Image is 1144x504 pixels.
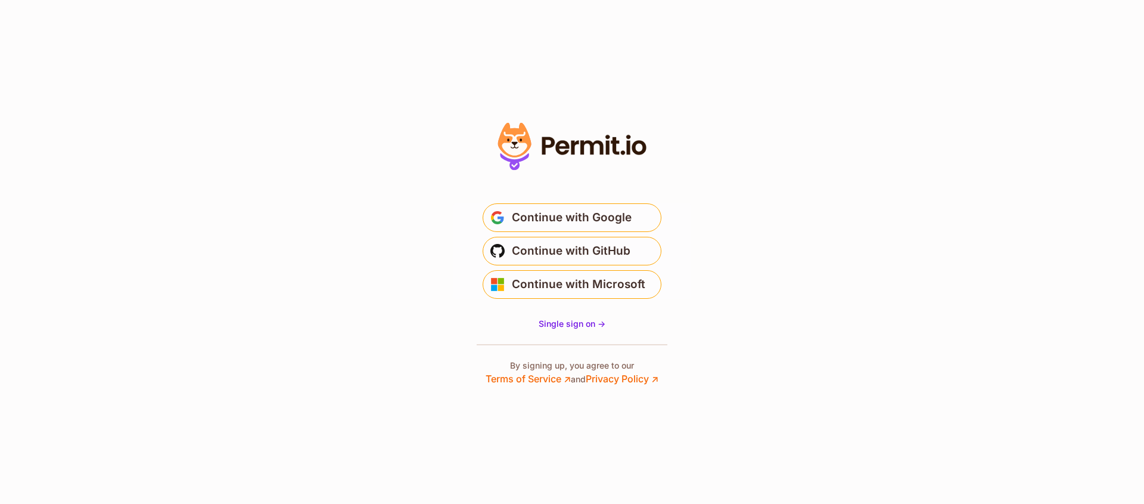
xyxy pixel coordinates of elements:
[512,208,632,227] span: Continue with Google
[486,360,658,386] p: By signing up, you agree to our and
[483,270,661,299] button: Continue with Microsoft
[483,203,661,232] button: Continue with Google
[539,319,605,329] span: Single sign on ->
[512,275,645,294] span: Continue with Microsoft
[539,318,605,330] a: Single sign on ->
[512,242,630,261] span: Continue with GitHub
[586,373,658,385] a: Privacy Policy ↗
[483,237,661,265] button: Continue with GitHub
[486,373,571,385] a: Terms of Service ↗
